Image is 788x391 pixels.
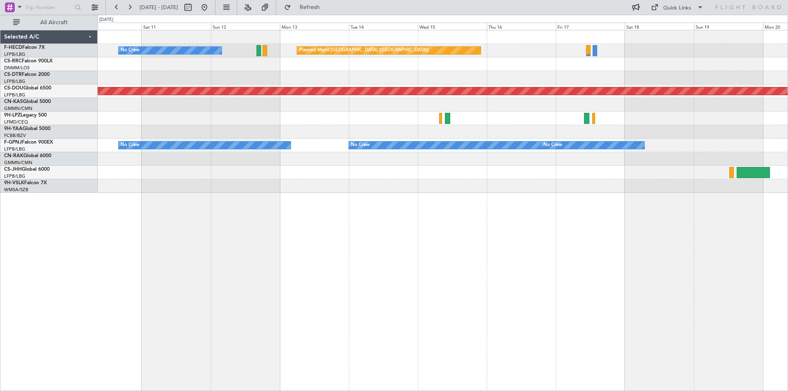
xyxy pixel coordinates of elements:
span: CS-JHH [4,167,22,172]
span: 9H-LPZ [4,113,21,118]
button: All Aircraft [9,16,89,29]
span: CN-RAK [4,153,23,158]
div: No Crew [121,44,140,57]
div: [DATE] [99,16,113,23]
div: No Crew [121,139,140,151]
span: CS-DTR [4,72,22,77]
a: CN-KASGlobal 5000 [4,99,51,104]
a: 9H-LPZLegacy 500 [4,113,47,118]
a: F-HECDFalcon 7X [4,45,45,50]
div: No Crew [543,139,562,151]
a: GMMN/CMN [4,105,32,112]
a: F-GPNJFalcon 900EX [4,140,53,145]
a: CS-JHHGlobal 6000 [4,167,50,172]
a: LFPB/LBG [4,78,25,85]
div: Thu 16 [487,23,556,30]
div: Fri 10 [73,23,142,30]
div: Tue 14 [349,23,418,30]
div: Sun 19 [694,23,763,30]
a: FCBB/BZV [4,133,26,139]
div: No Crew [351,139,370,151]
button: Refresh [280,1,330,14]
div: Planned Maint [GEOGRAPHIC_DATA] ([GEOGRAPHIC_DATA]) [299,44,428,57]
span: [DATE] - [DATE] [140,4,178,11]
a: DNMM/LOS [4,65,30,71]
a: CS-RRCFalcon 900LX [4,59,53,64]
a: 9H-VSLKFalcon 7X [4,181,47,185]
div: Sun 12 [211,23,280,30]
div: Wed 15 [418,23,487,30]
span: CS-DOU [4,86,23,91]
a: LFPB/LBG [4,146,25,152]
span: CN-KAS [4,99,23,104]
a: 9H-YAAGlobal 5000 [4,126,50,131]
div: Quick Links [663,4,691,12]
span: CS-RRC [4,59,22,64]
div: Sat 18 [625,23,694,30]
div: Mon 13 [280,23,349,30]
span: F-GPNJ [4,140,22,145]
span: 9H-VSLK [4,181,24,185]
a: WMSA/SZB [4,187,28,193]
div: Sat 11 [142,23,211,30]
a: LFPB/LBG [4,173,25,179]
a: CS-DOUGlobal 6500 [4,86,51,91]
a: CN-RAKGlobal 6000 [4,153,51,158]
div: Fri 17 [556,23,625,30]
a: GMMN/CMN [4,160,32,166]
input: Trip Number [25,1,72,14]
span: Refresh [293,5,327,10]
span: All Aircraft [21,20,87,25]
a: CS-DTRFalcon 2000 [4,72,50,77]
button: Quick Links [647,1,708,14]
span: F-HECD [4,45,22,50]
span: 9H-YAA [4,126,23,131]
a: LFPB/LBG [4,51,25,57]
a: LFPB/LBG [4,92,25,98]
a: LFMD/CEQ [4,119,28,125]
